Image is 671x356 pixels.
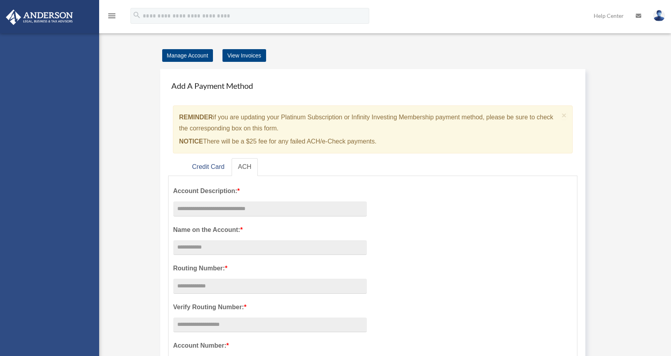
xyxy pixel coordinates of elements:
label: Name on the Account: [173,224,367,235]
a: ACH [232,158,258,176]
strong: REMINDER [179,114,213,121]
a: menu [107,14,117,21]
i: search [132,11,141,19]
a: View Invoices [222,49,266,62]
label: Routing Number: [173,263,367,274]
button: Close [562,111,567,119]
a: Credit Card [186,158,231,176]
a: Manage Account [162,49,213,62]
div: if you are updating your Platinum Subscription or Infinity Investing Membership payment method, p... [173,105,573,153]
i: menu [107,11,117,21]
span: × [562,111,567,120]
label: Account Description: [173,186,367,197]
strong: NOTICE [179,138,203,145]
img: Anderson Advisors Platinum Portal [4,10,75,25]
p: There will be a $25 fee for any failed ACH/e-Check payments. [179,136,559,147]
label: Account Number: [173,340,367,351]
img: User Pic [653,10,665,21]
label: Verify Routing Number: [173,302,367,313]
h4: Add A Payment Method [168,77,578,94]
